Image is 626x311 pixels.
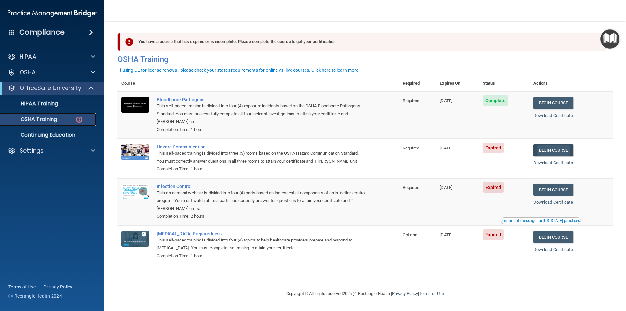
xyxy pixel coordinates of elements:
[4,132,93,138] p: Continuing Education
[117,55,613,64] h4: OSHA Training
[120,33,606,51] div: You have a course that has expired or is incomplete. Please complete the course to get your certi...
[483,143,504,153] span: Expired
[440,146,452,150] span: [DATE]
[4,101,58,107] p: HIPAA Training
[117,67,361,73] button: If using CE for license renewal, please check your state's requirements for online vs. live cours...
[403,232,418,237] span: Optional
[157,212,366,220] div: Completion Time: 2 hours
[483,95,509,106] span: Complete
[533,247,573,252] a: Download Certificate
[533,97,573,109] a: Begin Course
[20,147,44,155] p: Settings
[436,75,479,91] th: Expires On
[533,231,573,243] a: Begin Course
[157,236,366,252] div: This self-paced training is divided into four (4) topics to help healthcare providers prepare and...
[440,98,452,103] span: [DATE]
[440,185,452,190] span: [DATE]
[403,146,419,150] span: Required
[157,97,366,102] a: Bloodborne Pathogens
[483,182,504,193] span: Expired
[157,165,366,173] div: Completion Time: 1 hour
[533,200,573,205] a: Download Certificate
[43,284,73,290] a: Privacy Policy
[600,29,619,49] button: Open Resource Center
[392,291,418,296] a: Privacy Policy
[8,147,95,155] a: Settings
[118,68,360,72] div: If using CE for license renewal, please check your state's requirements for online vs. live cours...
[529,75,613,91] th: Actions
[533,160,573,165] a: Download Certificate
[403,98,419,103] span: Required
[157,184,366,189] a: Infection Control
[157,126,366,133] div: Completion Time: 1 hour
[20,69,36,76] p: OSHA
[75,116,83,124] img: danger-circle.6113f641.png
[157,102,366,126] div: This self-paced training is divided into four (4) exposure incidents based on the OSHA Bloodborne...
[246,283,484,304] div: Copyright © All rights reserved 2025 @ Rectangle Health | |
[157,231,366,236] a: [MEDICAL_DATA] Preparedness
[399,75,436,91] th: Required
[125,38,133,46] img: exclamation-circle-solid-danger.72ef9ffc.png
[157,149,366,165] div: This self-paced training is divided into three (3) rooms based on the OSHA Hazard Communication S...
[8,293,62,299] span: Ⓒ Rectangle Health 2024
[479,75,529,91] th: Status
[533,113,573,118] a: Download Certificate
[502,219,580,223] div: Important message for [US_STATE] practices
[403,185,419,190] span: Required
[19,28,65,37] h4: Compliance
[8,7,97,20] img: PMB logo
[483,229,504,240] span: Expired
[117,75,153,91] th: Course
[20,84,81,92] p: OfficeSafe University
[440,232,452,237] span: [DATE]
[8,284,36,290] a: Terms of Use
[157,189,366,212] div: This on-demand webinar is divided into four (4) parts based on the essential components of an inf...
[533,184,573,196] a: Begin Course
[157,252,366,260] div: Completion Time: 1 hour
[4,116,57,123] p: OSHA Training
[501,217,581,224] button: Read this if you are a dental practitioner in the state of CA
[20,53,36,61] p: HIPAA
[419,291,444,296] a: Terms of Use
[8,69,95,76] a: OSHA
[533,144,573,156] a: Begin Course
[157,144,366,149] a: Hazard Communication
[8,53,95,61] a: HIPAA
[8,84,95,92] a: OfficeSafe University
